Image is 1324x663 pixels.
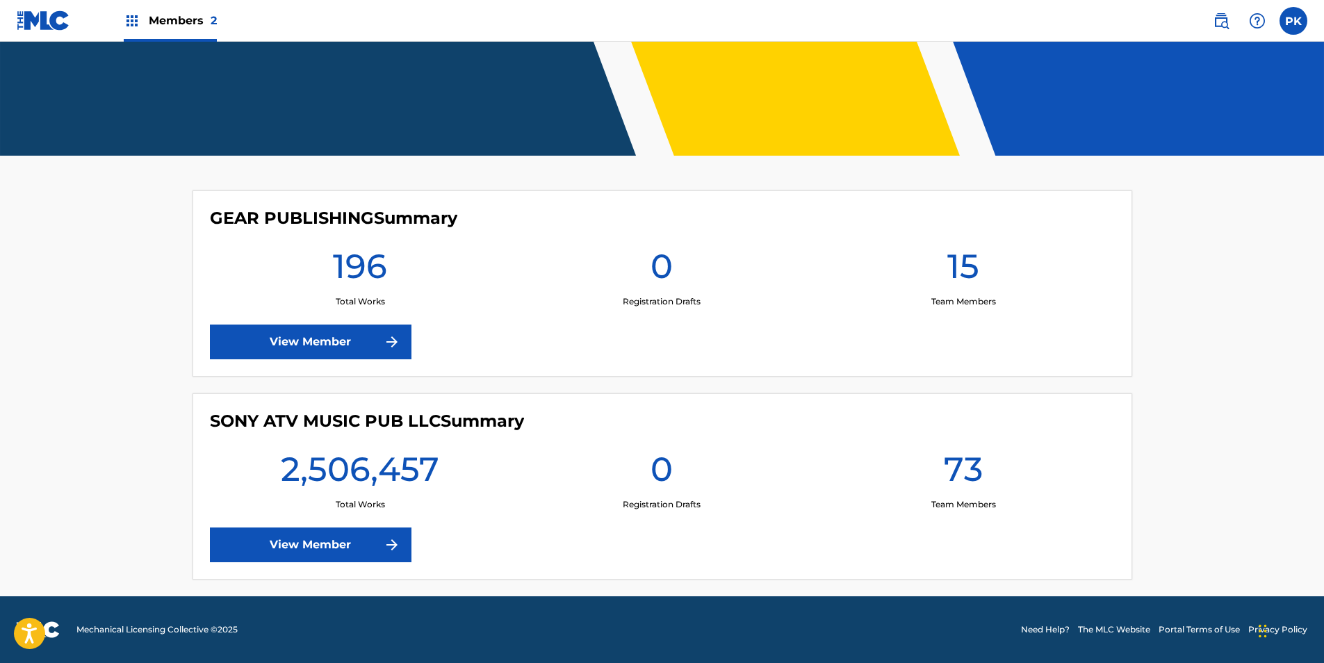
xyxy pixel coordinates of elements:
[76,623,238,636] span: Mechanical Licensing Collective © 2025
[623,295,701,308] p: Registration Drafts
[384,537,400,553] img: f7272a7cc735f4ea7f67.svg
[944,448,983,498] h1: 73
[1249,13,1266,29] img: help
[336,295,385,308] p: Total Works
[1243,7,1271,35] div: Help
[1159,623,1240,636] a: Portal Terms of Use
[931,498,996,511] p: Team Members
[1021,623,1070,636] a: Need Help?
[281,448,439,498] h1: 2,506,457
[1248,623,1307,636] a: Privacy Policy
[149,13,217,28] span: Members
[384,334,400,350] img: f7272a7cc735f4ea7f67.svg
[651,448,673,498] h1: 0
[1280,7,1307,35] div: User Menu
[211,14,217,27] span: 2
[947,245,979,295] h1: 15
[1254,596,1324,663] iframe: Chat Widget
[210,325,411,359] a: View Member
[1213,13,1229,29] img: search
[210,208,457,229] h4: GEAR PUBLISHING
[210,527,411,562] a: View Member
[124,13,140,29] img: Top Rightsholders
[1207,7,1235,35] a: Public Search
[17,621,60,638] img: logo
[333,245,387,295] h1: 196
[931,295,996,308] p: Team Members
[1078,623,1150,636] a: The MLC Website
[651,245,673,295] h1: 0
[1259,610,1267,652] div: Drag
[210,411,524,432] h4: SONY ATV MUSIC PUB LLC
[17,10,70,31] img: MLC Logo
[336,498,385,511] p: Total Works
[623,498,701,511] p: Registration Drafts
